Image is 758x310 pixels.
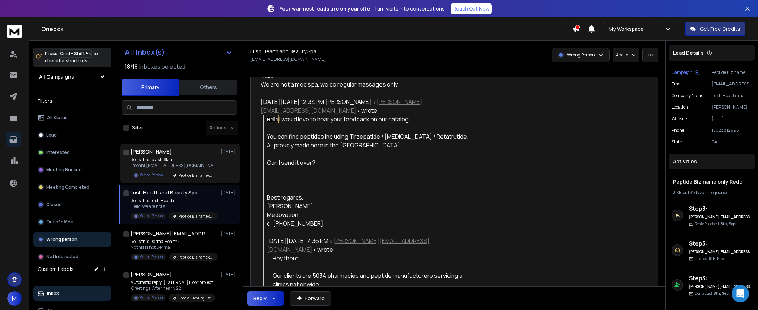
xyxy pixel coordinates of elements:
[139,62,186,71] h3: Inboxes selected
[609,25,647,33] p: My Workspace
[267,210,472,219] div: Medovation
[179,296,211,301] p: Special Flooring list
[567,52,595,58] p: Wrong Person
[700,25,740,33] p: Get Free Credits
[125,62,138,71] span: 18 / 18
[453,5,490,12] p: Reach Out Now
[33,197,111,212] button: Closed
[45,50,98,64] p: Press to check for shortcuts.
[689,284,752,289] h6: [PERSON_NAME][EMAIL_ADDRESS][DOMAIN_NAME]
[221,231,237,236] p: [DATE]
[273,271,472,289] div: Our clients are 503A pharmacies and peptide manufactorers servicing all clinics nationwide.
[7,291,22,306] button: M
[33,145,111,160] button: Interested
[267,193,472,202] div: Best regards,
[221,190,237,196] p: [DATE]
[46,219,73,225] p: Out of office
[261,71,472,89] div: Hello,
[280,5,370,12] strong: Your warmest leads are on your site
[672,93,703,99] p: Company Name
[119,45,238,59] button: All Inbox(s)
[33,286,111,301] button: Inbox
[33,250,111,264] button: Not Interested
[709,256,725,261] span: 8th, Sept
[131,285,215,291] p: Greetings, After nearly 22
[720,221,737,226] span: 8th, Sept
[131,239,217,244] p: Re: Is this Derma Health?
[672,127,684,133] p: Phone
[131,148,172,155] h1: [PERSON_NAME]
[616,52,628,58] p: Add to
[267,236,472,254] div: [DATE][DATE] 7:36 PM < > wrote:
[46,132,57,138] p: Lead
[41,25,572,33] h1: Onebox
[290,291,331,306] button: Forward
[179,79,237,95] button: Others
[712,70,752,75] p: Peptide Biz name only Redo
[672,70,700,75] button: Campaign
[33,232,111,247] button: Wrong person
[33,180,111,194] button: Meeting Completed
[689,204,752,213] h6: Step 3 :
[267,237,430,254] a: [PERSON_NAME][EMAIL_ADDRESS][DOMAIN_NAME]
[689,249,752,255] h6: [PERSON_NAME][EMAIL_ADDRESS][DOMAIN_NAME]
[247,291,284,306] button: Reply
[267,117,278,122] span: Hello
[267,219,472,228] div: c: [PHONE_NUMBER]
[451,3,492,14] a: Reach Out Now
[131,280,215,285] p: Automatic reply: [EXTERNAL] Floor project
[690,189,728,196] span: 31 days in sequence
[712,116,752,122] p: [URL][DOMAIN_NAME]
[673,190,751,196] div: |
[672,104,688,110] p: location
[59,49,92,58] span: Cmd + Shift + k
[221,149,237,155] p: [DATE]
[673,178,751,185] h1: Peptide Biz name only Redo
[125,49,165,56] h1: All Inbox(s)
[131,189,197,196] h1: Lush Health and Beauty Spa
[267,202,472,210] div: [PERSON_NAME]
[712,104,752,110] p: [PERSON_NAME]
[250,56,326,62] p: [EMAIL_ADDRESS][DOMAIN_NAME]
[689,214,752,220] h6: [PERSON_NAME][EMAIL_ADDRESS][DOMAIN_NAME]
[131,157,217,163] p: Re: Is this Lavish Skin
[672,139,682,145] p: State
[273,254,472,263] div: Hey there,
[46,236,77,242] p: Wrong person
[131,163,217,168] p: I meant [EMAIL_ADDRESS][DOMAIN_NAME] my apologies
[140,254,163,260] p: Wrong Person
[253,295,267,302] div: Reply
[46,184,89,190] p: Meeting Completed
[714,291,730,296] span: 8th, Sept
[712,139,752,145] p: CA
[689,274,752,282] h6: Step 3 :
[685,22,745,36] button: Get Free Credits
[46,202,62,208] p: Closed
[672,81,683,87] p: Email
[250,48,316,55] h1: Lush Health and Beauty Spa
[712,81,752,87] p: [EMAIL_ADDRESS][DOMAIN_NAME]
[33,110,111,125] button: All Status
[46,167,82,173] p: Meeting Booked
[267,158,472,167] div: Can I send it over?
[7,25,22,38] img: logo
[131,230,210,237] h1: [PERSON_NAME][EMAIL_ADDRESS][PERSON_NAME][DOMAIN_NAME] [PERSON_NAME]
[280,5,445,12] p: – Turn visits into conversations
[695,221,737,227] p: Reply Received
[732,285,749,302] div: Open Intercom Messenger
[221,272,237,277] p: [DATE]
[712,93,752,99] p: Lush Health and Beauty Spa
[673,49,704,56] p: Lead Details
[672,116,687,122] p: website
[140,213,163,219] p: Wrong Person
[140,295,163,301] p: Wrong Person
[47,290,59,296] p: Inbox
[712,127,752,133] p: 15623812998
[131,204,217,209] p: Hello, We are not a
[46,254,78,260] p: Not Interested
[672,70,693,75] p: Campaign
[261,97,472,115] div: [DATE][DATE] 12:34 PM [PERSON_NAME] < > wrote:
[131,244,217,250] p: No this is not Derma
